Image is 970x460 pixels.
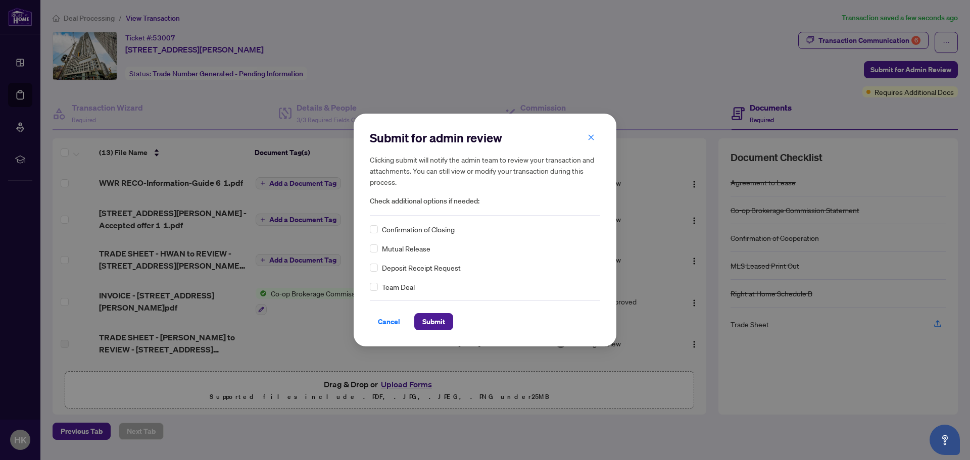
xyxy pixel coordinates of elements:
span: Team Deal [382,281,415,292]
button: Cancel [370,313,408,330]
span: Check additional options if needed: [370,195,600,207]
span: Deposit Receipt Request [382,262,461,273]
span: Submit [422,314,445,330]
h2: Submit for admin review [370,130,600,146]
span: Cancel [378,314,400,330]
h5: Clicking submit will notify the admin team to review your transaction and attachments. You can st... [370,154,600,187]
span: close [588,134,595,141]
button: Open asap [930,425,960,455]
button: Submit [414,313,453,330]
span: Confirmation of Closing [382,224,455,235]
span: Mutual Release [382,243,430,254]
